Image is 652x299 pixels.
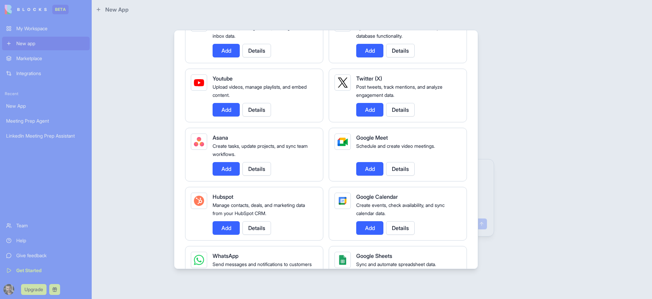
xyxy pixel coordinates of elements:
[356,134,388,141] span: Google Meet
[213,162,240,176] button: Add
[356,75,382,82] span: Twitter (X)
[213,261,312,275] span: Send messages and notifications to customers and team members.
[213,134,228,141] span: Asana
[356,84,442,98] span: Post tweets, track mentions, and analyze engagement data.
[356,202,445,216] span: Create events, check availability, and sync calendar data.
[356,103,383,117] button: Add
[356,252,392,259] span: Google Sheets
[213,193,233,200] span: Hubspot
[213,143,308,157] span: Create tasks, update projects, and sync team workflows.
[356,261,436,267] span: Sync and automate spreadsheet data.
[213,103,240,117] button: Add
[386,162,415,176] button: Details
[386,44,415,57] button: Details
[356,221,383,235] button: Add
[356,193,398,200] span: Google Calendar
[386,103,415,117] button: Details
[386,221,415,235] button: Details
[356,162,383,176] button: Add
[213,221,240,235] button: Add
[356,44,383,57] button: Add
[242,103,271,117] button: Details
[213,252,238,259] span: WhatsApp
[242,221,271,235] button: Details
[213,84,307,98] span: Upload videos, manage playlists, and embed content.
[213,44,240,57] button: Add
[213,202,305,216] span: Manage contacts, deals, and marketing data from your HubSpot CRM.
[213,75,233,82] span: Youtube
[356,143,435,149] span: Schedule and create video meetings.
[242,44,271,57] button: Details
[242,162,271,176] button: Details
